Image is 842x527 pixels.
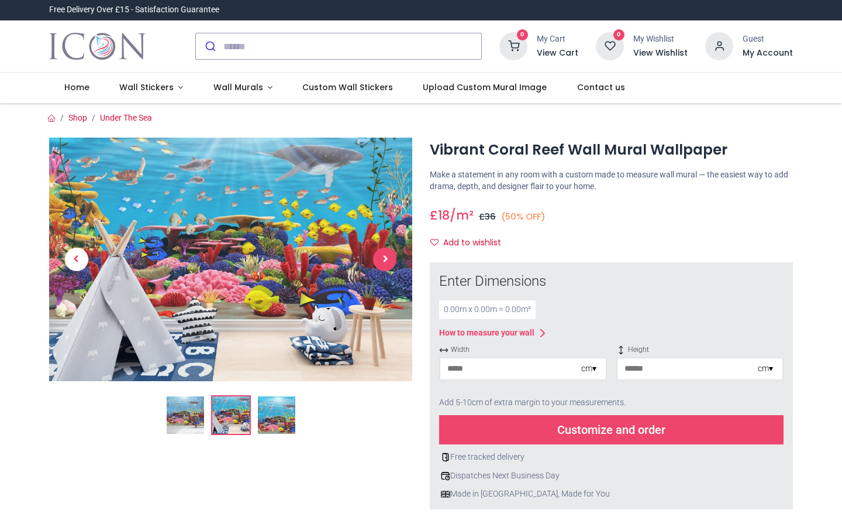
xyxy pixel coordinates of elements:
a: View Wishlist [633,47,688,59]
button: Submit [196,33,223,59]
div: Add 5-10cm of extra margin to your measurements. [439,390,784,416]
div: Guest [743,33,793,45]
span: /m² [450,207,474,224]
a: Logo of Icon Wall Stickers [49,30,146,63]
div: Enter Dimensions [439,272,784,292]
p: Make a statement in any room with a custom made to measure wall mural — the easiest way to add dr... [430,169,793,192]
span: £ [479,211,496,223]
span: Height [616,345,784,355]
div: My Cart [537,33,578,45]
a: Shop [68,113,87,122]
img: WS-42301-02 [49,138,412,381]
img: Icon Wall Stickers [49,30,146,63]
a: Wall Stickers [104,73,198,103]
span: Wall Murals [213,81,263,93]
span: Previous [65,248,88,271]
div: How to measure your wall [439,327,534,339]
button: Add to wishlistAdd to wishlist [430,233,511,253]
a: View Cart [537,47,578,59]
sup: 0 [517,29,528,40]
span: Width [439,345,607,355]
sup: 0 [613,29,624,40]
span: Next [373,248,396,271]
a: Under The Sea [100,113,152,122]
div: Free Delivery Over £15 - Satisfaction Guarantee [49,4,219,16]
span: Home [64,81,89,93]
i: Add to wishlist [430,238,439,247]
div: Made in [GEOGRAPHIC_DATA], Made for You [439,488,784,500]
div: Dispatches Next Business Day [439,470,784,482]
div: 0.00 m x 0.00 m = 0.00 m² [439,300,536,319]
a: Previous [49,174,103,345]
span: £ [430,207,450,224]
h1: Vibrant Coral Reef Wall Mural Wallpaper [430,140,793,160]
small: (50% OFF) [501,211,546,223]
a: 0 [596,41,624,50]
iframe: Customer reviews powered by Trustpilot [547,4,793,16]
img: uk [441,490,450,499]
span: Custom Wall Stickers [302,81,393,93]
div: Free tracked delivery [439,451,784,463]
span: Contact us [577,81,625,93]
img: WS-42301-02 [212,396,250,434]
div: Customize and order [439,415,784,444]
span: 36 [485,211,496,223]
a: Next [358,174,412,345]
span: Upload Custom Mural Image [423,81,547,93]
img: WS-42301-03 [258,396,295,434]
a: 0 [499,41,527,50]
a: My Account [743,47,793,59]
span: Wall Stickers [119,81,174,93]
a: Wall Murals [198,73,288,103]
img: Vibrant Coral Reef Wall Mural Wallpaper [167,396,204,434]
span: 18 [438,207,450,224]
div: cm ▾ [581,363,596,375]
div: My Wishlist [633,33,688,45]
div: cm ▾ [758,363,773,375]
